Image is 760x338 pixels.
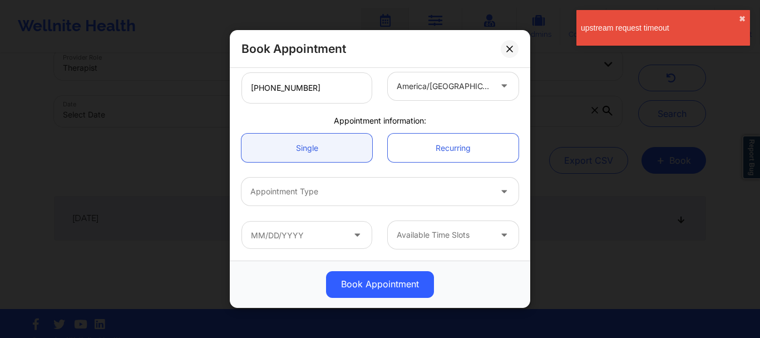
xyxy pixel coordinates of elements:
[234,115,526,126] div: Appointment information:
[581,22,739,33] div: upstream request timeout
[739,14,746,23] button: close
[388,134,519,162] a: Recurring
[326,271,434,298] button: Book Appointment
[241,72,372,104] input: Patient's Phone Number
[241,134,372,162] a: Single
[241,41,346,56] h2: Book Appointment
[241,221,372,249] input: MM/DD/YYYY
[397,72,491,100] div: america/[GEOGRAPHIC_DATA]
